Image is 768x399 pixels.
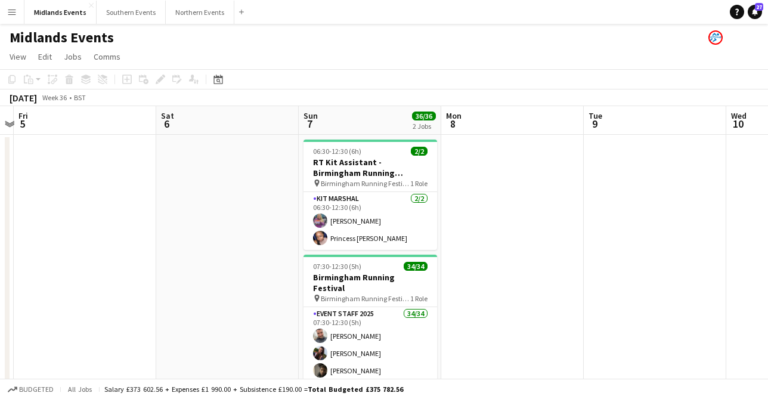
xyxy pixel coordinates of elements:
span: Tue [589,110,602,121]
span: Total Budgeted £375 782.56 [308,385,403,394]
span: Week 36 [39,93,69,102]
span: All jobs [66,385,94,394]
button: Budgeted [6,383,55,396]
span: 2/2 [411,147,428,156]
span: 27 [755,3,763,11]
a: 27 [748,5,762,19]
button: Midlands Events [24,1,97,24]
span: 36/36 [412,112,436,120]
h3: RT Kit Assistant - Birmingham Running Festival [304,157,437,178]
button: Northern Events [166,1,234,24]
span: Edit [38,51,52,62]
span: 1 Role [410,179,428,188]
span: 06:30-12:30 (6h) [313,147,361,156]
a: Edit [33,49,57,64]
div: 2 Jobs [413,122,435,131]
button: Southern Events [97,1,166,24]
span: Budgeted [19,385,54,394]
div: Salary £373 602.56 + Expenses £1 990.00 + Subsistence £190.00 = [104,385,403,394]
a: View [5,49,31,64]
span: 8 [444,117,462,131]
span: Birmingham Running Festival [321,179,410,188]
span: Birmingham Running Festival [321,294,410,303]
div: BST [74,93,86,102]
span: 34/34 [404,262,428,271]
app-job-card: 06:30-12:30 (6h)2/2RT Kit Assistant - Birmingham Running Festival Birmingham Running Festival1 Ro... [304,140,437,250]
span: 5 [17,117,28,131]
span: 07:30-12:30 (5h) [313,262,361,271]
h1: Midlands Events [10,29,114,47]
a: Comms [89,49,125,64]
span: Sat [161,110,174,121]
span: Sun [304,110,318,121]
h3: Birmingham Running Festival [304,272,437,293]
span: Wed [731,110,747,121]
span: 6 [159,117,174,131]
span: Mon [446,110,462,121]
span: Fri [18,110,28,121]
span: View [10,51,26,62]
a: Jobs [59,49,86,64]
span: Jobs [64,51,82,62]
span: Comms [94,51,120,62]
app-user-avatar: RunThrough Events [708,30,723,45]
div: [DATE] [10,92,37,104]
span: 10 [729,117,747,131]
span: 1 Role [410,294,428,303]
span: 7 [302,117,318,131]
app-card-role: Kit Marshal2/206:30-12:30 (6h)[PERSON_NAME]Princess [PERSON_NAME] [304,192,437,250]
span: 9 [587,117,602,131]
